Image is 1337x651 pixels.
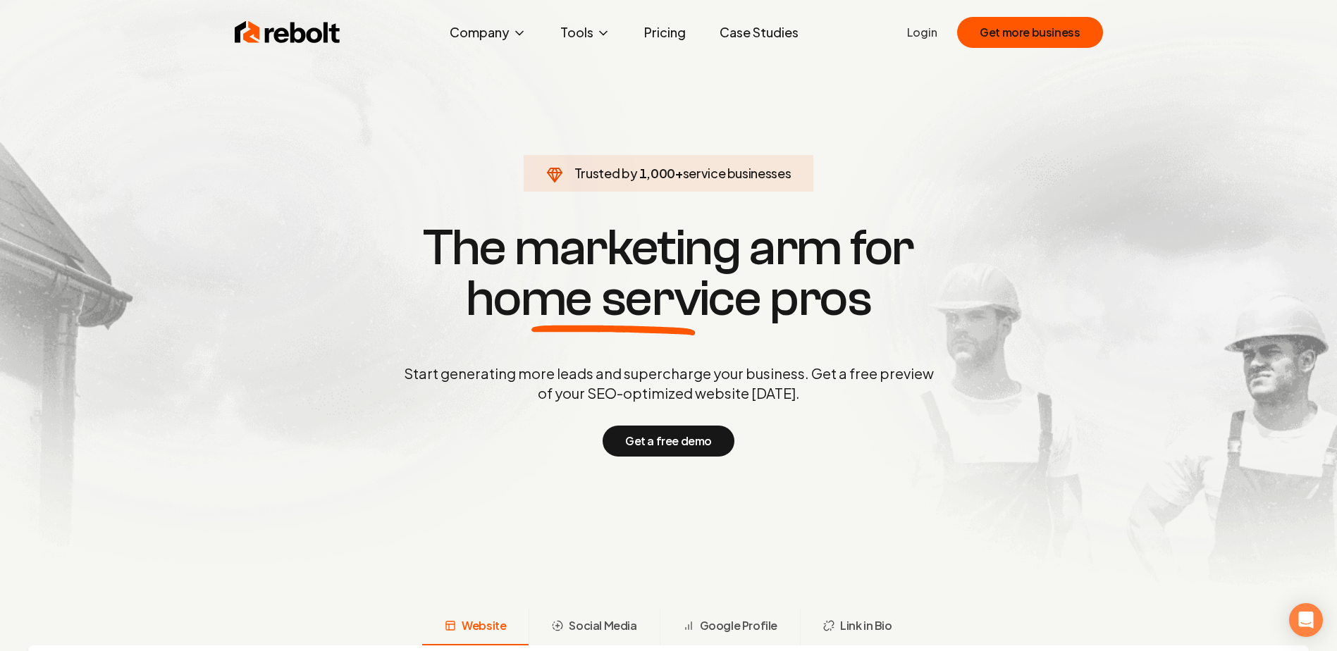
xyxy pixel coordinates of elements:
span: Trusted by [574,165,637,181]
img: Rebolt Logo [235,18,340,46]
button: Social Media [529,609,659,645]
button: Company [438,18,538,46]
span: Link in Bio [840,617,892,634]
a: Case Studies [708,18,810,46]
span: Website [462,617,506,634]
div: Open Intercom Messenger [1289,603,1323,637]
a: Pricing [633,18,697,46]
button: Website [422,609,529,645]
button: Get a free demo [603,426,734,457]
h1: The marketing arm for pros [331,223,1007,324]
span: Social Media [569,617,636,634]
button: Get more business [957,17,1102,48]
span: + [675,165,683,181]
span: Google Profile [700,617,777,634]
span: service businesses [683,165,791,181]
p: Start generating more leads and supercharge your business. Get a free preview of your SEO-optimiz... [401,364,937,403]
span: 1,000 [639,163,675,183]
a: Login [907,24,937,41]
span: home service [466,273,761,324]
button: Google Profile [660,609,800,645]
button: Link in Bio [800,609,915,645]
button: Tools [549,18,622,46]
